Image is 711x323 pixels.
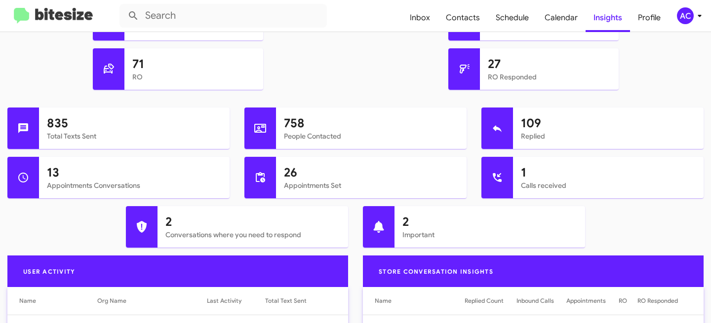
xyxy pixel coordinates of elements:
[521,131,696,141] mat-card-subtitle: Replied
[516,296,554,306] div: Inbound Calls
[284,115,459,131] h1: 758
[521,180,696,190] mat-card-subtitle: Calls received
[284,180,459,190] mat-card-subtitle: Appointments Set
[371,268,501,275] span: Store Conversation Insights
[677,7,694,24] div: AC
[265,296,336,306] div: Total Text Sent
[207,296,265,306] div: Last Activity
[402,230,577,240] mat-card-subtitle: Important
[284,165,459,180] h1: 26
[207,296,241,306] div: Last Activity
[165,230,340,240] mat-card-subtitle: Conversations where you need to respond
[19,296,97,306] div: Name
[637,296,678,306] div: RO Responded
[566,296,606,306] div: Appointments
[97,296,207,306] div: Org Name
[375,296,392,306] div: Name
[47,165,222,180] h1: 13
[15,268,83,275] span: User Activity
[132,72,255,82] mat-card-subtitle: RO
[119,4,327,28] input: Search
[488,56,611,72] h1: 27
[47,115,222,131] h1: 835
[637,296,692,306] div: RO Responded
[521,165,696,180] h1: 1
[586,3,630,32] a: Insights
[669,7,700,24] button: AC
[375,296,465,306] div: Name
[402,214,577,230] h1: 2
[516,296,567,306] div: Inbound Calls
[165,214,340,230] h1: 2
[284,131,459,141] mat-card-subtitle: People Contacted
[465,296,516,306] div: Replied Count
[619,296,627,306] div: RO
[132,56,255,72] h1: 71
[630,3,669,32] a: Profile
[47,180,222,190] mat-card-subtitle: Appointments Conversations
[566,296,619,306] div: Appointments
[537,3,586,32] a: Calendar
[47,131,222,141] mat-card-subtitle: Total Texts Sent
[465,296,504,306] div: Replied Count
[402,3,438,32] a: Inbox
[438,3,488,32] a: Contacts
[488,3,537,32] a: Schedule
[521,115,696,131] h1: 109
[265,296,307,306] div: Total Text Sent
[97,296,126,306] div: Org Name
[619,296,637,306] div: RO
[488,72,611,82] mat-card-subtitle: RO Responded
